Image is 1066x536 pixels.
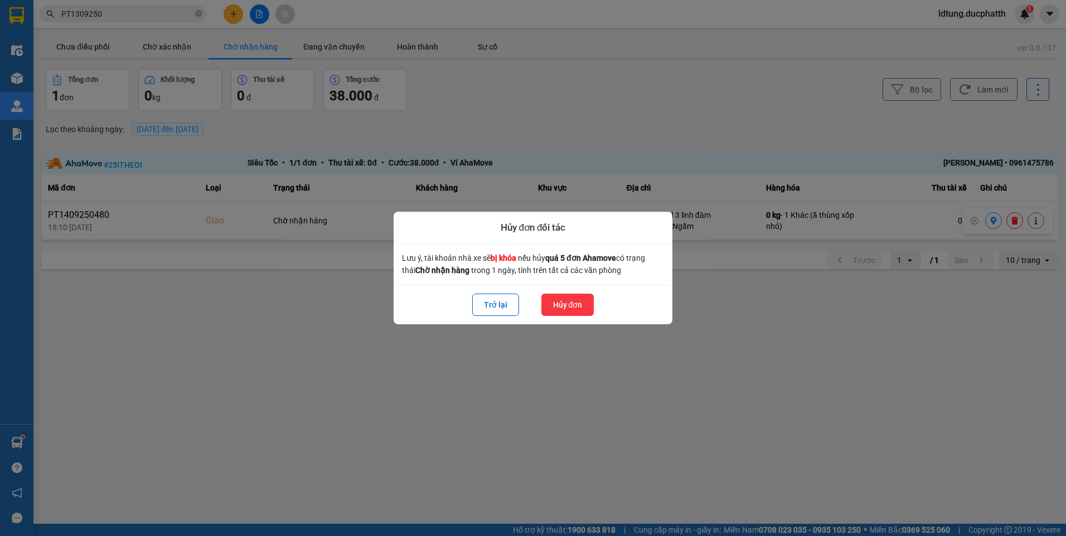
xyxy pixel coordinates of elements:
[472,294,519,316] button: Trở lại
[394,212,672,244] div: Hủy đơn đối tác
[541,294,594,316] button: Hủy đơn
[415,266,469,275] b: Chờ nhận hàng
[491,254,516,262] b: bị khóa
[402,252,664,276] div: Lưu ý, tài khoản nhà xe sẽ nếu hủy có trạng thái trong 1 ngày, tính trên tất cả các văn phòng
[545,254,616,262] b: quá 5 đơn Ahamove
[394,212,672,325] div: dialog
